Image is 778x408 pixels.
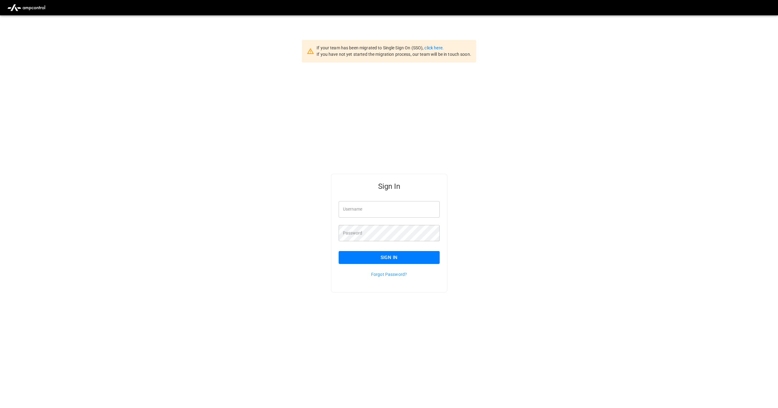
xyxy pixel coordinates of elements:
img: ampcontrol.io logo [5,2,48,13]
p: Forgot Password? [339,271,440,277]
h5: Sign In [339,181,440,191]
span: If your team has been migrated to Single Sign On (SSO), [317,45,424,50]
a: click here. [424,45,443,50]
span: If you have not yet started the migration process, our team will be in touch soon. [317,52,471,57]
button: Sign In [339,251,440,264]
